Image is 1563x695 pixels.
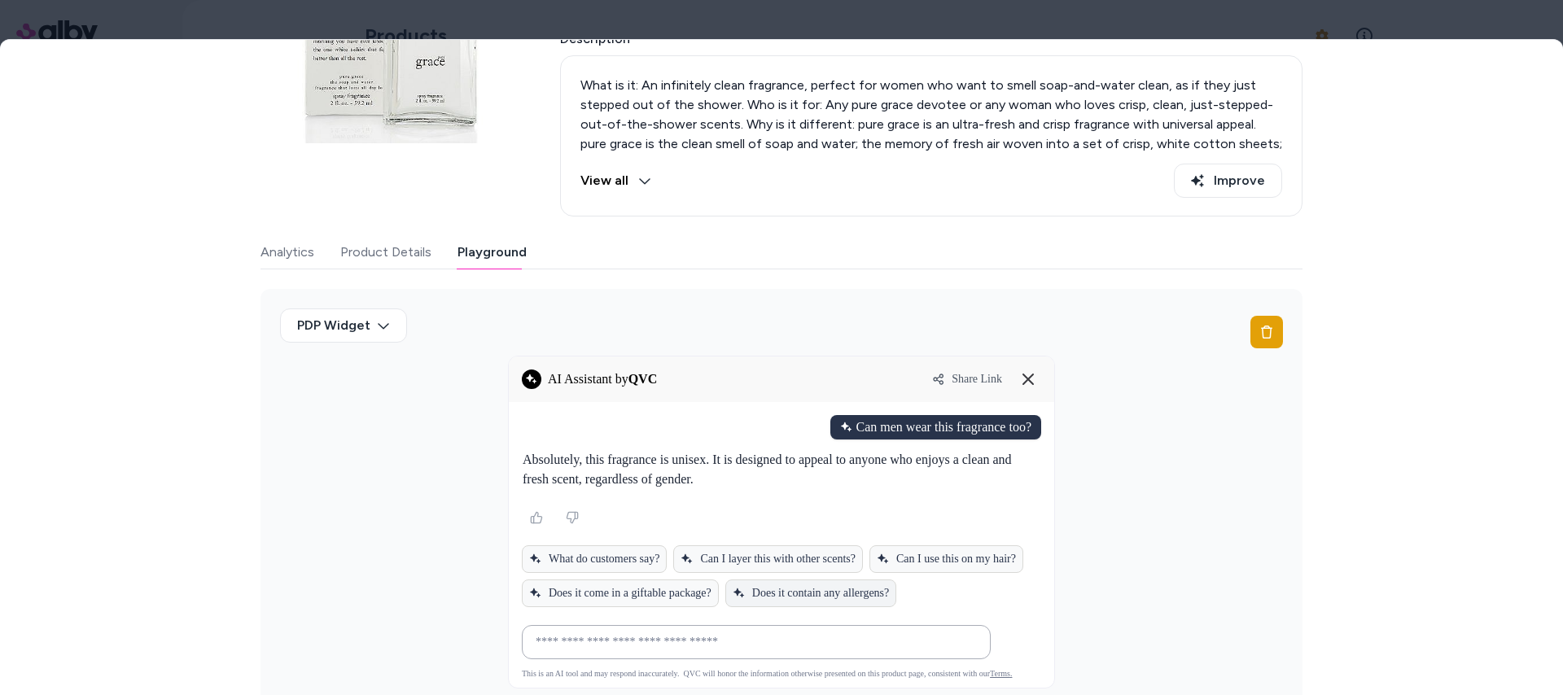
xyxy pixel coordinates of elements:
button: PDP Widget [280,308,407,343]
button: View all [580,164,651,198]
button: Product Details [340,236,431,269]
button: Improve [1174,164,1282,198]
button: Playground [458,236,527,269]
span: PDP Widget [297,316,370,335]
button: Analytics [260,236,314,269]
p: What is it: An infinitely clean fragrance, perfect for women who want to smell soap-and-water cle... [580,76,1282,212]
